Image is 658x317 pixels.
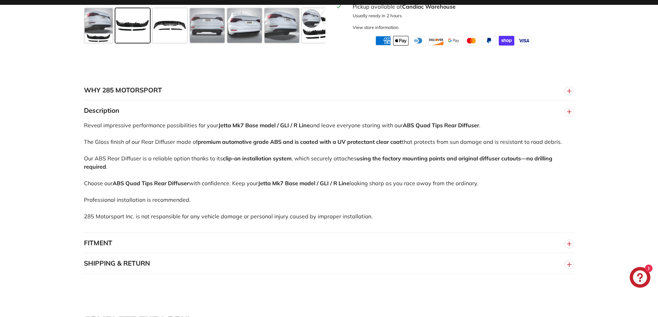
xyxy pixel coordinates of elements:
[464,36,479,46] img: master
[516,36,532,46] img: visa
[223,155,292,162] strong: clip-on installation system
[353,24,399,30] div: View store information
[84,253,574,274] button: SHIPPING & RETURN
[113,180,189,187] strong: ABS Quad Tips Rear Diffuser
[402,3,456,10] strong: Candiac Warehouse
[428,36,444,46] img: discover
[258,180,350,187] strong: Jetta Mk7 Base model / GLI / R Line
[411,36,426,46] img: diners_club
[218,122,310,129] strong: Jetta Mk7 Base model / GLI / R Line
[84,233,574,254] button: FITMENT
[481,36,497,46] img: paypal
[375,36,391,46] img: american_express
[84,80,574,101] button: WHY 285 MOTORSPORT
[84,100,574,121] button: Description
[499,36,514,46] img: shopify_pay
[84,121,574,220] p: Reveal impressive performance possibilities for your and leave everyone staring with our . The Gl...
[403,122,479,129] strong: ABS Quad Tips Rear Diffuser
[353,2,570,10] div: Pickup available at
[393,36,409,46] img: apple_pay
[446,36,461,46] img: google_pay
[628,267,652,289] inbox-online-store-chat: Shopify online store chat
[198,138,402,145] strong: premium automotive grade ABS and is coated with a UV protectant clear coat
[353,12,570,19] p: Usually ready in 2 hours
